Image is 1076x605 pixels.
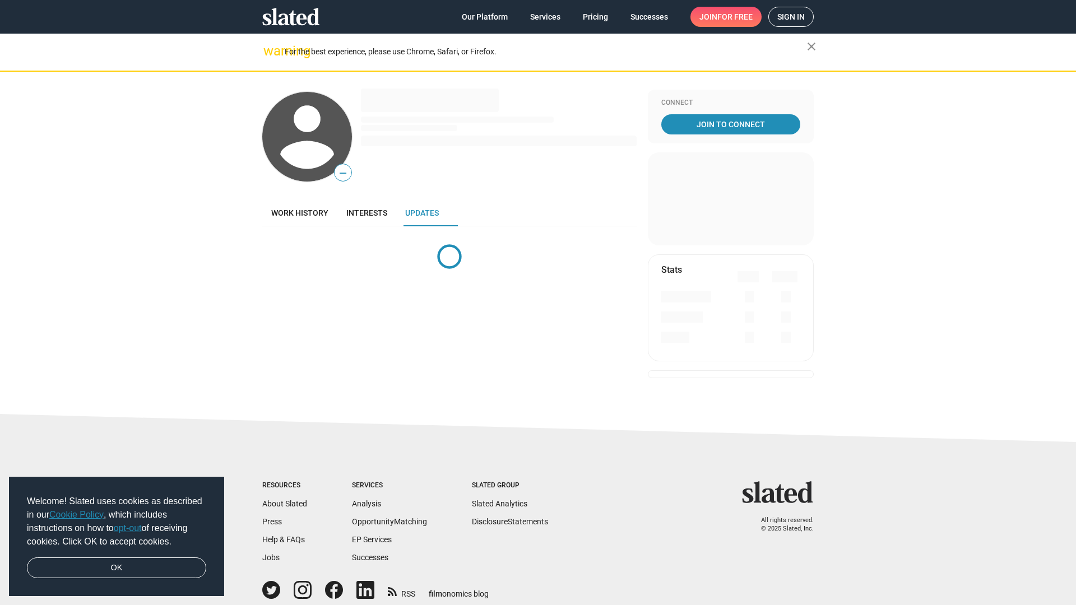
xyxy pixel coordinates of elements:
a: Slated Analytics [472,499,527,508]
span: Welcome! Slated uses cookies as described in our , which includes instructions on how to of recei... [27,495,206,548]
span: for free [717,7,753,27]
div: Slated Group [472,481,548,490]
div: For the best experience, please use Chrome, Safari, or Firefox. [285,44,807,59]
p: All rights reserved. © 2025 Slated, Inc. [749,516,814,533]
span: Interests [346,208,387,217]
span: Work history [271,208,328,217]
a: Cookie Policy [49,510,104,519]
div: Services [352,481,427,490]
a: Updates [396,199,448,226]
a: Work history [262,199,337,226]
mat-icon: close [805,40,818,53]
a: Services [521,7,569,27]
a: Joinfor free [690,7,762,27]
a: Press [262,517,282,526]
span: Pricing [583,7,608,27]
div: Resources [262,481,307,490]
a: Jobs [262,553,280,562]
a: EP Services [352,535,392,544]
a: About Slated [262,499,307,508]
a: Successes [622,7,677,27]
a: Successes [352,553,388,562]
a: Join To Connect [661,114,800,134]
span: Our Platform [462,7,508,27]
a: Sign in [768,7,814,27]
span: Join [699,7,753,27]
a: RSS [388,582,415,599]
span: Successes [630,7,668,27]
a: filmonomics blog [429,580,489,599]
span: Services [530,7,560,27]
a: Interests [337,199,396,226]
span: — [335,166,351,180]
a: DisclosureStatements [472,517,548,526]
a: opt-out [114,523,142,533]
a: Our Platform [453,7,517,27]
mat-card-title: Stats [661,264,682,276]
div: Connect [661,99,800,108]
a: OpportunityMatching [352,517,427,526]
span: film [429,589,442,598]
span: Sign in [777,7,805,26]
a: Analysis [352,499,381,508]
a: Help & FAQs [262,535,305,544]
mat-icon: warning [263,44,277,58]
a: Pricing [574,7,617,27]
div: cookieconsent [9,477,224,597]
a: dismiss cookie message [27,557,206,579]
span: Updates [405,208,439,217]
span: Join To Connect [664,114,798,134]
